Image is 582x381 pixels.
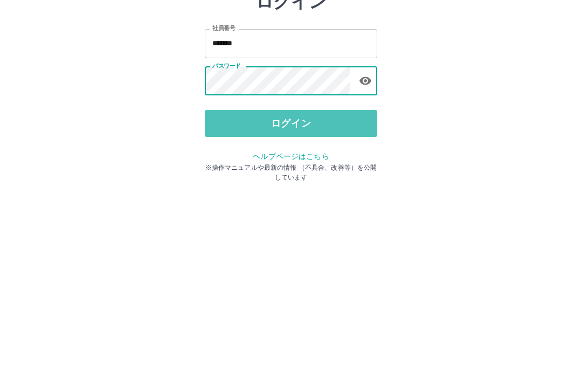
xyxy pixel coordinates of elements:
h2: ログイン [256,68,327,88]
button: ログイン [205,186,377,213]
label: パスワード [212,138,241,147]
label: 社員番号 [212,101,235,109]
a: ヘルプページはこちら [253,228,329,237]
p: ※操作マニュアルや最新の情報 （不具合、改善等）を公開しています [205,239,377,259]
